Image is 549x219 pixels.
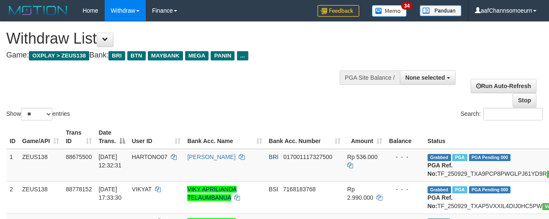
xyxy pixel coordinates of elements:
[284,154,332,160] span: Copy 017001117327500 to clipboard
[469,186,511,193] span: PGA Pending
[6,181,19,214] td: 2
[66,186,92,193] span: 88778152
[21,108,52,120] select: Showentries
[19,125,62,149] th: Game/API: activate to sort column ascending
[95,125,128,149] th: Date Trans.: activate to sort column descending
[372,5,407,17] img: Button%20Memo.svg
[420,5,461,16] img: panduan.png
[347,186,373,201] span: Rp 2.990.000
[283,186,316,193] span: Copy 7168183768 to clipboard
[386,125,424,149] th: Balance
[461,108,543,120] label: Search:
[6,51,358,60] h4: Game: Bank:
[389,153,421,161] div: - - -
[132,154,168,160] span: HARTONO07
[148,51,183,60] span: MAYBANK
[187,154,235,160] a: [PERSON_NAME]
[108,51,125,60] span: BRI
[389,185,421,193] div: - - -
[237,51,248,60] span: ...
[127,51,146,60] span: BTN
[6,125,19,149] th: ID
[269,154,278,160] span: BRI
[469,154,511,161] span: PGA Pending
[265,125,344,149] th: Bank Acc. Number: activate to sort column ascending
[428,162,453,177] b: PGA Ref. No:
[185,51,209,60] span: MEGA
[269,186,278,193] span: BSI
[66,154,92,160] span: 88675500
[452,186,467,193] span: Marked by aafchomsokheang
[401,2,412,10] span: 34
[347,154,377,160] span: Rp 536.000
[184,125,265,149] th: Bank Acc. Name: activate to sort column ascending
[317,5,359,17] img: Feedback.jpg
[211,51,235,60] span: PANIN
[6,4,70,17] img: MOTION_logo.png
[513,93,536,107] a: Stop
[428,194,453,209] b: PGA Ref. No:
[340,70,400,85] div: PGA Site Balance /
[6,108,70,120] label: Show entries
[471,79,536,93] a: Run Auto-Refresh
[428,154,451,161] span: Grabbed
[19,181,62,214] td: ZEUS138
[98,154,121,169] span: [DATE] 12:32:31
[187,186,237,201] a: VIKY APRILIANDA TELAUMBANUA
[132,186,152,193] span: VIKYAT
[428,186,451,193] span: Grabbed
[452,154,467,161] span: Marked by aaftrukkakada
[19,149,62,182] td: ZEUS138
[129,125,184,149] th: User ID: activate to sort column ascending
[400,70,456,85] button: None selected
[344,125,386,149] th: Amount: activate to sort column ascending
[6,30,358,47] h1: Withdraw List
[6,149,19,182] td: 1
[483,108,543,120] input: Search:
[29,51,89,60] span: OXPLAY > ZEUS138
[62,125,95,149] th: Trans ID: activate to sort column ascending
[405,74,445,81] span: None selected
[98,186,121,201] span: [DATE] 17:33:30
